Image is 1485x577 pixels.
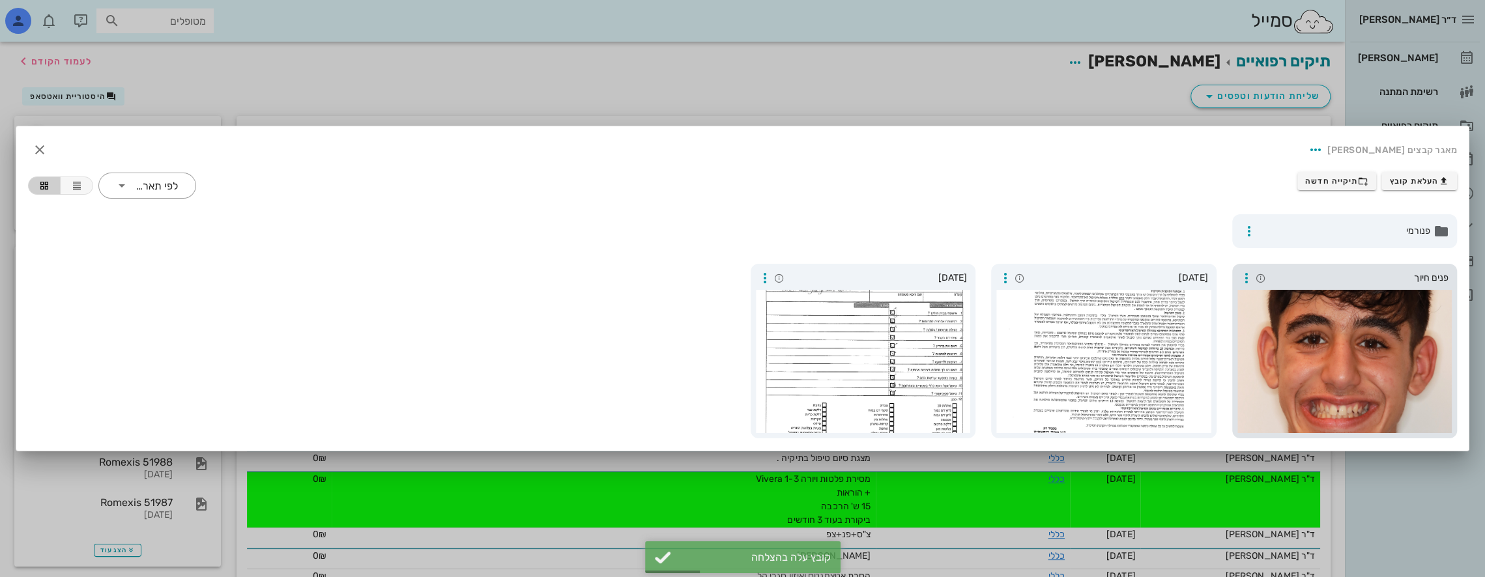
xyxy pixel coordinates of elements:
span: פנורמי [1262,224,1431,238]
button: תיקייה חדשה [1297,172,1377,190]
div: לפי תאריך [98,173,196,199]
div: לפי תאריך [134,180,178,192]
span: העלאת קובץ [1390,176,1449,186]
span: [DATE] [1028,271,1208,285]
span: [DATE] [788,271,968,285]
button: העלאת קובץ [1381,172,1457,190]
span: תיקייה חדשה [1305,176,1368,186]
div: קובץ עלה בהצלחה [678,551,831,563]
span: פנים חיוך [1269,271,1449,285]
